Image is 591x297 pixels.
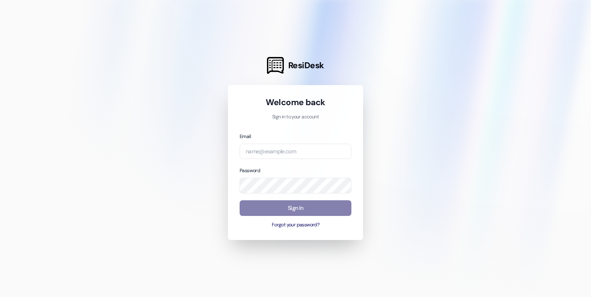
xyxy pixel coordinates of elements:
p: Sign in to your account [240,114,351,121]
img: ResiDesk Logo [267,57,284,74]
h1: Welcome back [240,97,351,108]
span: ResiDesk [288,60,324,71]
input: name@example.com [240,144,351,159]
label: Password [240,167,260,174]
button: Sign In [240,200,351,216]
label: Email [240,133,251,140]
button: Forgot your password? [240,222,351,229]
